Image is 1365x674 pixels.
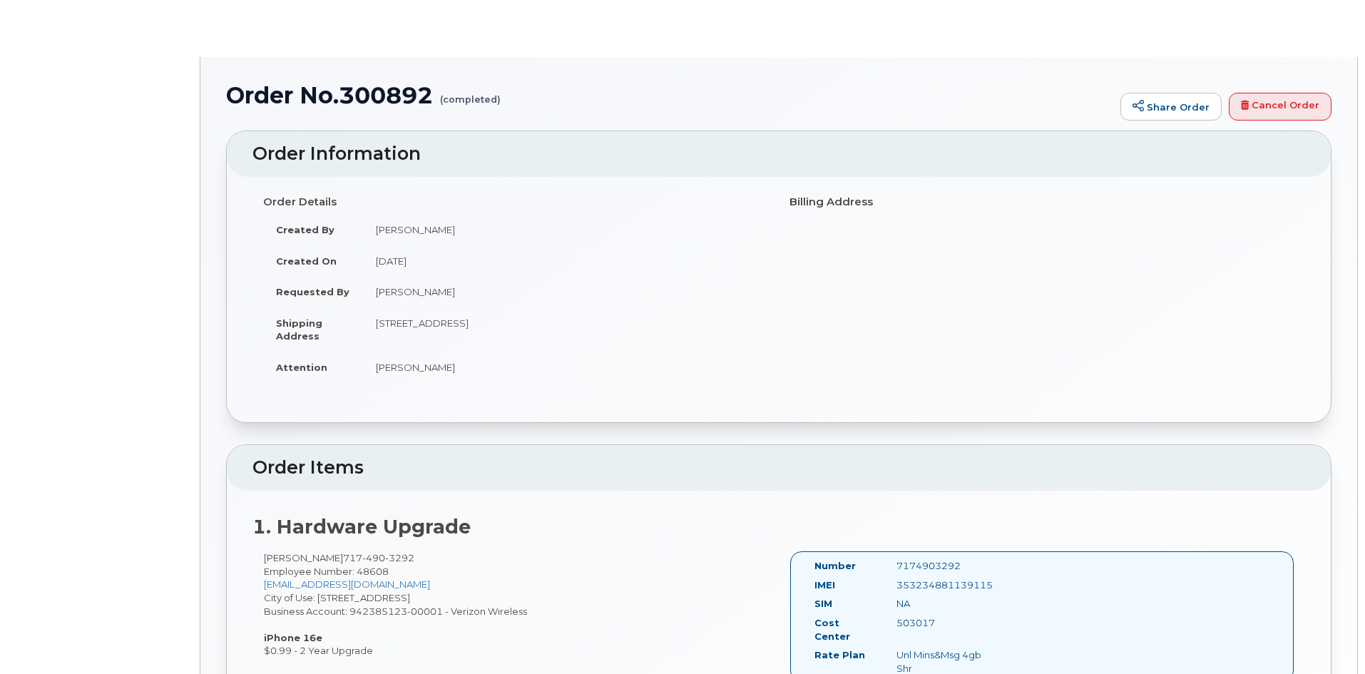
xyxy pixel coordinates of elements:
[1229,93,1331,121] a: Cancel Order
[886,559,1000,573] div: 7174903292
[363,245,768,277] td: [DATE]
[363,214,768,245] td: [PERSON_NAME]
[789,196,1294,208] h4: Billing Address
[264,632,322,643] strong: iPhone 16e
[252,144,1305,164] h2: Order Information
[276,224,334,235] strong: Created By
[264,578,430,590] a: [EMAIL_ADDRESS][DOMAIN_NAME]
[276,286,349,297] strong: Requested By
[252,551,779,658] div: [PERSON_NAME] City of Use: [STREET_ADDRESS] Business Account: 942385123-00001 - Verizon Wireless ...
[226,83,1113,108] h1: Order No.300892
[1120,93,1222,121] a: Share Order
[252,458,1305,478] h2: Order Items
[814,648,865,662] label: Rate Plan
[385,552,414,563] span: 3292
[886,578,1000,592] div: 353234881139115
[276,255,337,267] strong: Created On
[276,362,327,373] strong: Attention
[264,566,389,577] span: Employee Number: 48608
[886,616,1000,630] div: 503017
[814,597,832,611] label: SIM
[263,196,768,208] h4: Order Details
[252,515,471,538] strong: 1. Hardware Upgrade
[363,352,768,383] td: [PERSON_NAME]
[814,616,875,643] label: Cost Center
[440,83,501,105] small: (completed)
[362,552,385,563] span: 490
[814,559,856,573] label: Number
[276,317,322,342] strong: Shipping Address
[363,307,768,352] td: [STREET_ADDRESS]
[363,276,768,307] td: [PERSON_NAME]
[814,578,835,592] label: IMEI
[343,552,414,563] span: 717
[886,597,1000,611] div: NA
